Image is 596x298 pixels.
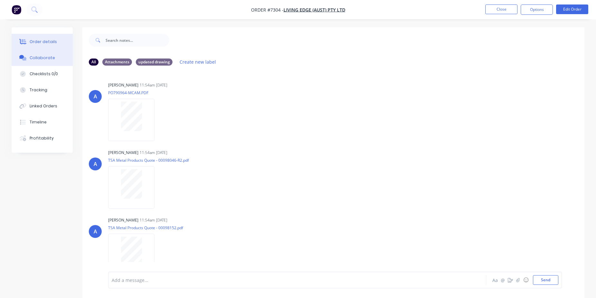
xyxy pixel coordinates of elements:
div: [PERSON_NAME] [108,150,138,156]
div: Profitability [30,135,54,141]
div: A [94,93,97,100]
div: A [94,160,97,168]
div: Order details [30,39,57,45]
div: updated drawing [136,59,172,66]
button: Options [521,5,553,15]
button: Checklists 0/0 [12,66,73,82]
p: TSA Metal Products Quote - 00098152.pdf [108,225,183,230]
div: 11:54am [DATE] [140,150,167,156]
div: 11:54am [DATE] [140,217,167,223]
input: Search notes... [106,34,169,47]
div: All [89,59,98,66]
div: Timeline [30,119,47,125]
button: Edit Order [556,5,588,14]
button: @ [499,276,507,284]
div: Linked Orders [30,103,57,109]
span: Order #7304 - [251,7,284,13]
div: A [94,228,97,235]
button: Profitability [12,130,73,146]
p: PO790964-MCAM.PDF [108,90,161,95]
div: Attachments [102,59,132,66]
button: Send [533,275,558,285]
button: Collaborate [12,50,73,66]
button: ☺ [522,276,530,284]
button: Create new label [176,58,219,66]
div: 11:54am [DATE] [140,82,167,88]
button: Aa [491,276,499,284]
div: Checklists 0/0 [30,71,58,77]
button: Tracking [12,82,73,98]
button: Timeline [12,114,73,130]
button: Order details [12,34,73,50]
p: TSA Metal Products Quote - 00098046-R2.pdf [108,158,189,163]
a: Living Edge (Aust) Pty Ltd [284,7,345,13]
div: Tracking [30,87,47,93]
button: Linked Orders [12,98,73,114]
div: Collaborate [30,55,55,61]
button: Close [485,5,517,14]
div: [PERSON_NAME] [108,217,138,223]
img: Factory [12,5,21,14]
div: [PERSON_NAME] [108,82,138,88]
